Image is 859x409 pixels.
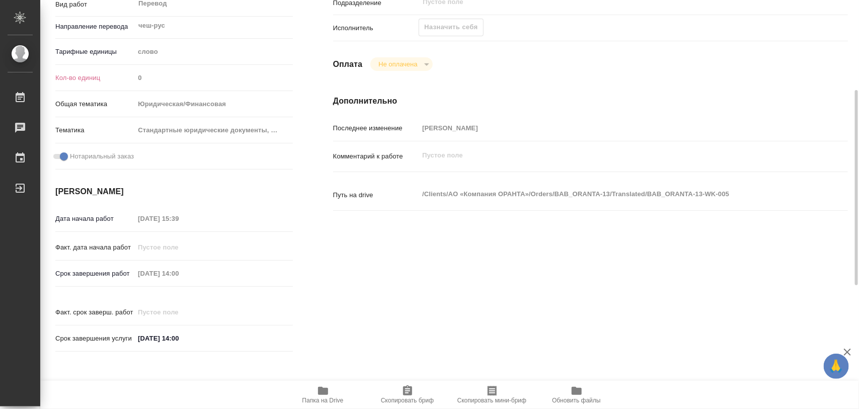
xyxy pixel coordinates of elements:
[333,95,848,107] h4: Дополнительно
[55,214,134,224] p: Дата начала работ
[55,186,293,198] h4: [PERSON_NAME]
[55,125,134,135] p: Тематика
[134,96,292,113] div: Юридическая/Финансовая
[375,60,420,68] button: Не оплачена
[333,151,419,161] p: Комментарий к работе
[134,70,292,85] input: Пустое поле
[134,266,222,281] input: Пустое поле
[365,381,450,409] button: Скопировать бриф
[134,305,222,319] input: Пустое поле
[302,397,344,404] span: Папка на Drive
[55,307,134,317] p: Факт. срок заверш. работ
[381,397,434,404] span: Скопировать бриф
[134,43,292,60] div: слово
[370,57,432,71] div: Не оплачена
[70,151,134,161] span: Нотариальный заказ
[55,47,134,57] p: Тарифные единицы
[828,356,845,377] span: 🙏
[552,397,601,404] span: Обновить файлы
[419,121,805,135] input: Пустое поле
[55,334,134,344] p: Срок завершения услуги
[281,381,365,409] button: Папка на Drive
[450,381,534,409] button: Скопировать мини-бриф
[55,73,134,83] p: Кол-во единиц
[333,123,419,133] p: Последнее изменение
[55,99,134,109] p: Общая тематика
[134,240,222,255] input: Пустое поле
[333,23,419,33] p: Исполнитель
[134,122,292,139] div: Стандартные юридические документы, договоры, уставы
[134,211,222,226] input: Пустое поле
[534,381,619,409] button: Обновить файлы
[457,397,526,404] span: Скопировать мини-бриф
[333,190,419,200] p: Путь на drive
[134,331,222,346] input: ✎ Введи что-нибудь
[824,354,849,379] button: 🙏
[55,242,134,253] p: Факт. дата начала работ
[55,22,134,32] p: Направление перевода
[419,186,805,203] textarea: /Clients/АО «Компания ОРАНТА»/Orders/BAB_ORANTA-13/Translated/BAB_ORANTA-13-WK-005
[333,58,363,70] h4: Оплата
[55,269,134,279] p: Срок завершения работ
